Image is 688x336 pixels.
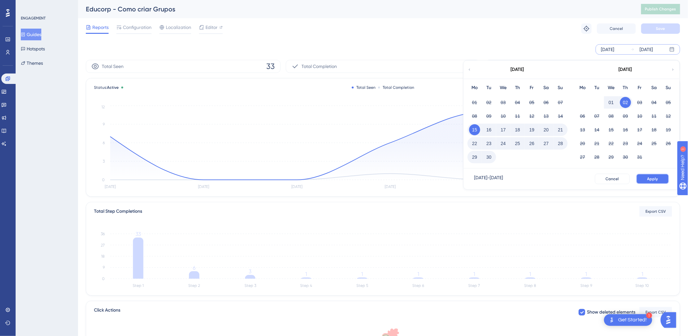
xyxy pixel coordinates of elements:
[606,138,617,149] button: 22
[267,61,275,72] span: 33
[647,176,658,181] span: Apply
[591,152,602,163] button: 28
[417,271,419,277] tspan: 1
[101,105,105,109] tspan: 12
[356,284,368,288] tspan: Step 5
[193,265,195,271] tspan: 6
[378,85,414,90] div: Total Completion
[302,62,337,70] span: Total Completion
[640,307,672,317] button: Export CSV
[105,185,116,189] tspan: [DATE]
[606,97,617,108] button: 01
[526,138,537,149] button: 26
[555,138,566,149] button: 28
[576,84,590,92] div: Mo
[555,124,566,135] button: 21
[555,97,566,108] button: 07
[107,85,119,90] span: Active
[640,206,672,217] button: Export CSV
[634,138,645,149] button: 24
[469,97,480,108] button: 01
[468,84,482,92] div: Mo
[166,23,191,31] span: Localization
[21,57,43,69] button: Themes
[539,84,553,92] div: Sa
[21,29,41,40] button: Guides
[606,124,617,135] button: 15
[526,111,537,122] button: 12
[512,111,523,122] button: 11
[473,271,475,277] tspan: 1
[530,271,531,277] tspan: 1
[103,122,105,127] tspan: 9
[45,3,47,8] div: 1
[581,284,592,288] tspan: Step 9
[198,185,209,189] tspan: [DATE]
[642,271,643,277] tspan: 1
[608,316,616,324] img: launcher-image-alternative-text
[483,111,495,122] button: 09
[649,111,660,122] button: 11
[619,66,632,74] div: [DATE]
[512,124,523,135] button: 18
[633,84,647,92] div: Fr
[483,97,495,108] button: 02
[591,138,602,149] button: 21
[641,23,680,34] button: Save
[21,16,46,21] div: ENGAGEMENT
[526,97,537,108] button: 05
[305,271,307,277] tspan: 1
[496,84,510,92] div: We
[498,124,509,135] button: 17
[526,124,537,135] button: 19
[577,152,588,163] button: 27
[646,313,652,318] div: 1
[618,316,647,324] div: Get Started!
[123,23,152,31] span: Configuration
[524,284,536,288] tspan: Step 8
[604,314,652,326] div: Open Get Started! checklist, remaining modules: 1
[590,84,604,92] div: Tu
[498,138,509,149] button: 24
[577,124,588,135] button: 13
[555,111,566,122] button: 14
[385,185,396,189] tspan: [DATE]
[606,176,619,181] span: Cancel
[21,43,45,55] button: Hotspots
[512,138,523,149] button: 25
[482,84,496,92] div: Tu
[249,269,252,275] tspan: 3
[469,124,480,135] button: 15
[586,271,587,277] tspan: 1
[604,84,618,92] div: We
[101,243,105,248] tspan: 27
[646,209,666,214] span: Export CSV
[94,208,142,215] div: Total Step Completions
[101,254,105,259] tspan: 18
[15,2,41,9] span: Need Help?
[86,5,625,14] div: Educorp - Como criar Grupos
[618,84,633,92] div: Th
[591,111,602,122] button: 07
[606,111,617,122] button: 08
[649,138,660,149] button: 25
[636,174,669,184] button: Apply
[620,152,631,163] button: 30
[661,84,676,92] div: Su
[245,284,256,288] tspan: Step 3
[291,185,302,189] tspan: [DATE]
[641,4,680,14] button: Publish Changes
[553,84,568,92] div: Su
[649,124,660,135] button: 18
[640,46,653,53] div: [DATE]
[362,271,363,277] tspan: 1
[663,97,674,108] button: 05
[646,310,666,315] span: Export CSV
[663,111,674,122] button: 12
[634,152,645,163] button: 31
[591,124,602,135] button: 14
[92,23,109,31] span: Reports
[634,111,645,122] button: 10
[634,124,645,135] button: 17
[634,97,645,108] button: 03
